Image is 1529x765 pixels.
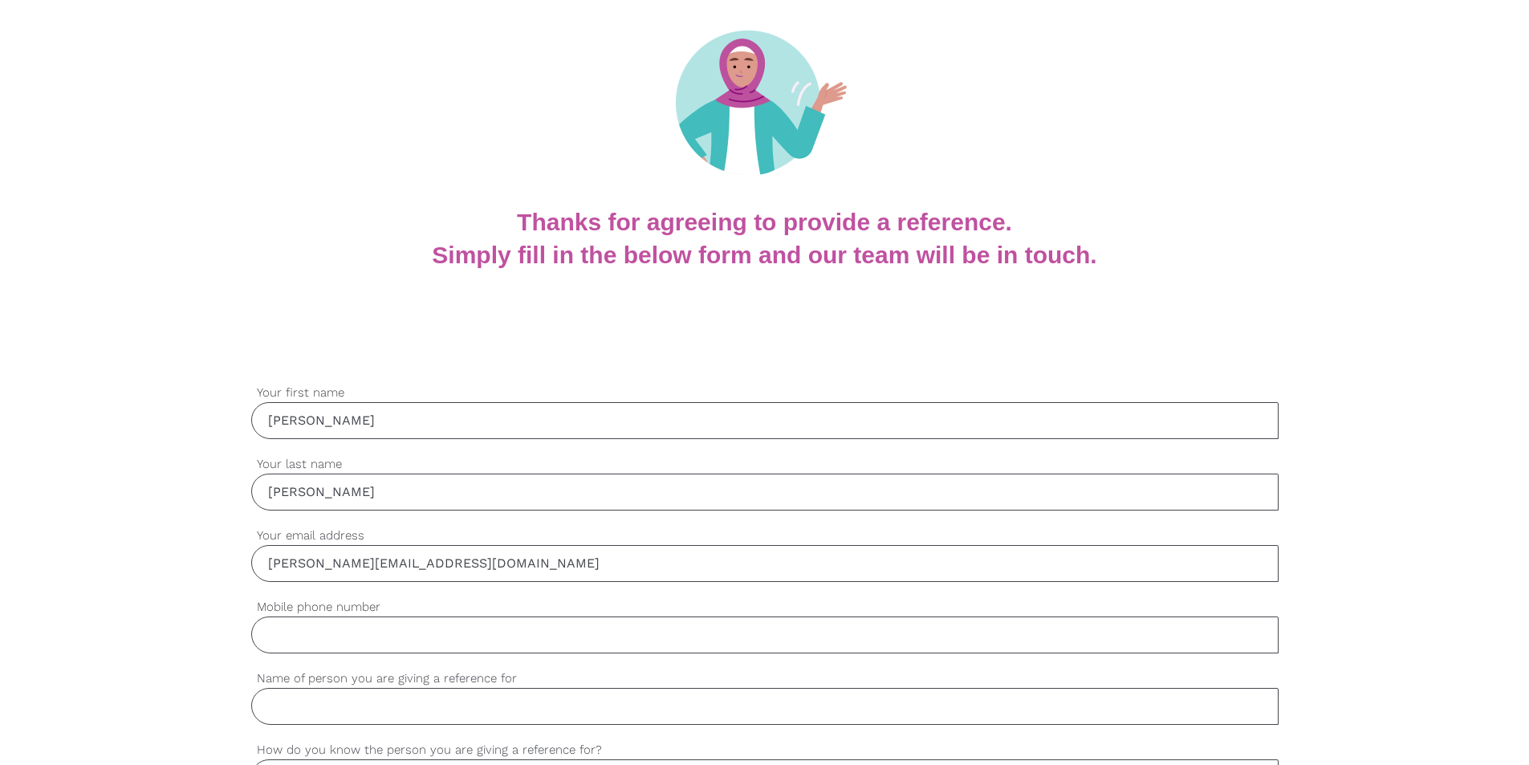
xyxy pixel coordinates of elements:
[517,209,1012,235] b: Thanks for agreeing to provide a reference.
[432,242,1096,268] b: Simply fill in the below form and our team will be in touch.
[251,669,1279,688] label: Name of person you are giving a reference for
[251,384,1279,402] label: Your first name
[251,455,1279,474] label: Your last name
[251,527,1279,545] label: Your email address
[251,598,1279,616] label: Mobile phone number
[251,741,1279,759] label: How do you know the person you are giving a reference for?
